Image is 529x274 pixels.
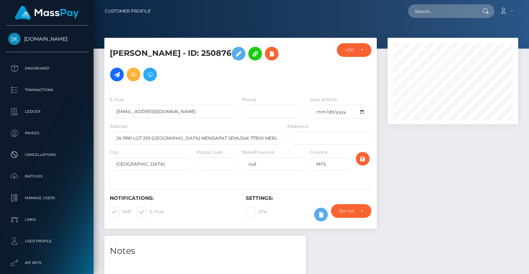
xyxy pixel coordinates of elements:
[246,195,371,201] h6: Settings:
[110,207,131,216] label: SMS
[5,103,88,121] a: Ledger
[242,149,274,156] label: State/Province
[5,232,88,250] a: User Profile
[8,149,85,160] p: Cancellations
[408,4,476,18] input: Search...
[5,211,88,229] a: Links
[110,195,235,201] h6: Notifications:
[5,36,88,42] span: [DOMAIN_NAME]
[5,81,88,99] a: Transactions
[15,6,79,20] img: MassPay Logo
[242,96,256,103] label: Phone
[5,146,88,164] a: Cancellations
[310,149,328,156] label: Country
[8,193,85,203] p: Manage Users
[110,123,127,130] label: Address
[196,149,223,156] label: Postal Code
[5,124,88,142] a: Payees
[331,204,371,218] button: Do not require
[5,167,88,185] a: Batches
[8,33,21,45] img: Skin.Land
[8,257,85,268] p: API Keys
[8,171,85,182] p: Batches
[8,106,85,117] p: Ledger
[8,128,85,139] p: Payees
[339,208,355,214] div: Do not require
[5,189,88,207] a: Manage Users
[310,96,338,103] label: Date of Birth
[287,123,308,130] label: Address 2
[137,207,164,216] label: E-mail
[8,63,85,74] p: Dashboard
[345,47,355,53] div: LOCKED
[110,149,118,156] label: City
[246,207,267,216] label: 2FA
[5,254,88,272] a: API Keys
[110,96,124,103] label: E-mail
[8,214,85,225] p: Links
[110,43,280,85] h5: [PERSON_NAME] - ID: 250876
[8,236,85,247] p: User Profile
[105,4,151,19] a: Customer Profile
[110,68,124,81] a: Initiate Payout
[8,85,85,95] p: Transactions
[337,43,371,57] button: LOCKED
[5,59,88,77] a: Dashboard
[110,245,300,257] h4: Notes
